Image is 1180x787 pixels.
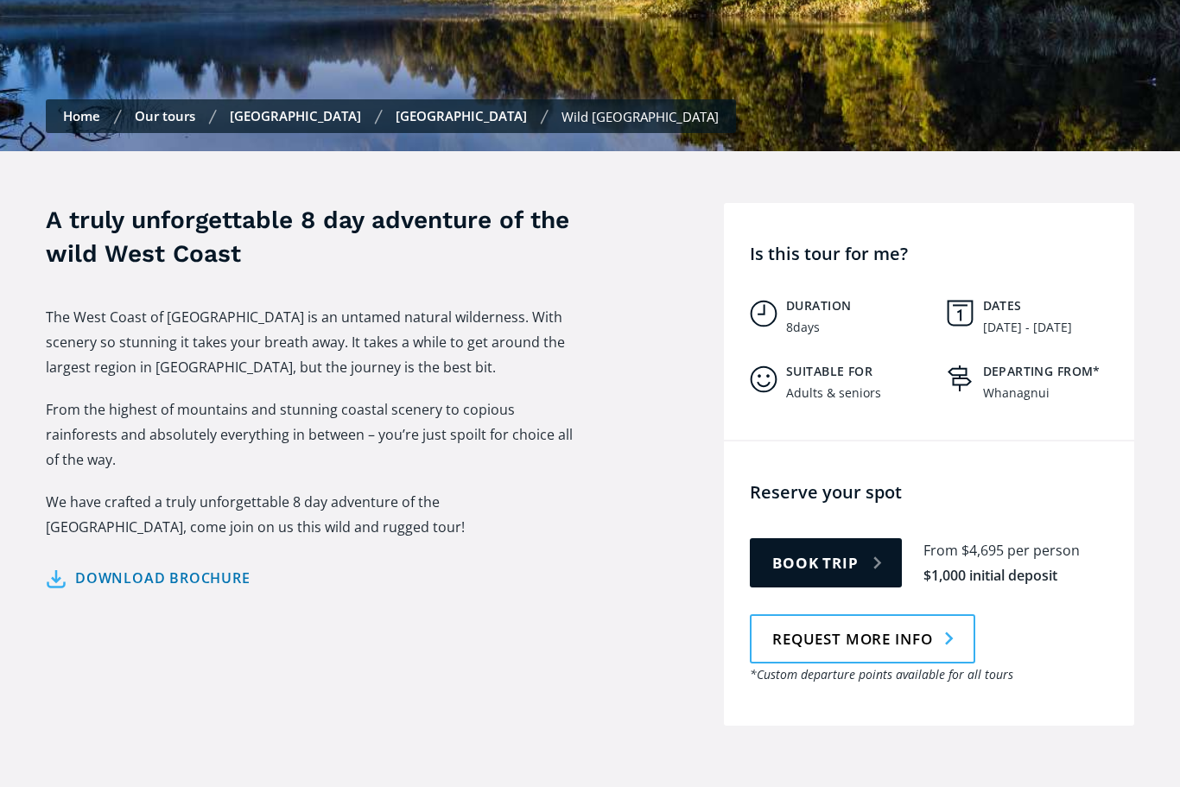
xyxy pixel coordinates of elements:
[46,566,251,591] a: Download brochure
[396,107,527,124] a: [GEOGRAPHIC_DATA]
[561,108,719,125] div: Wild [GEOGRAPHIC_DATA]
[969,566,1057,586] div: initial deposit
[983,386,1050,401] div: Whanagnui
[786,321,793,335] div: 8
[983,364,1126,379] h5: Departing from*
[961,541,1004,561] div: $4,695
[983,321,1072,335] div: [DATE] - [DATE]
[750,480,1126,504] h4: Reserve your spot
[750,614,975,663] a: Request more info
[786,364,929,379] h5: Suitable for
[135,107,195,124] a: Our tours
[230,107,361,124] a: [GEOGRAPHIC_DATA]
[750,242,1126,265] h4: Is this tour for me?
[63,107,100,124] a: Home
[46,490,581,540] p: We have crafted a truly unforgettable 8 day adventure of the [GEOGRAPHIC_DATA], come join on us t...
[923,566,966,586] div: $1,000
[46,397,581,473] p: From the highest of mountains and stunning coastal scenery to copious rainforests and absolutely ...
[786,298,929,314] h5: Duration
[983,298,1126,314] h5: Dates
[46,99,736,133] nav: Breadcrumbs
[750,538,902,587] a: Book trip
[46,305,581,380] p: The West Coast of [GEOGRAPHIC_DATA] is an untamed natural wilderness. With scenery so stunning it...
[793,321,820,335] div: days
[1007,541,1080,561] div: per person
[786,386,881,401] div: Adults & seniors
[46,203,581,270] h3: A truly unforgettable 8 day adventure of the wild West Coast
[923,541,958,561] div: From
[750,666,1013,682] em: *Custom departure points available for all tours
